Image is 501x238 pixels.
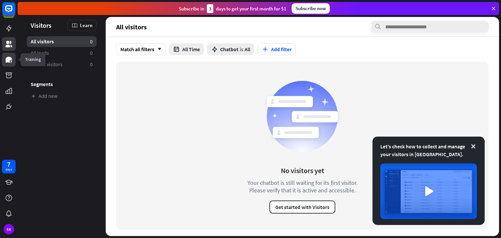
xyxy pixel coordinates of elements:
[179,4,286,13] div: Subscribe in days to get your first month for $1
[169,43,204,55] button: All Time
[245,46,250,52] span: All
[31,38,54,45] span: All visitors
[2,160,16,173] a: 7 days
[27,91,97,101] a: Add new
[116,43,166,55] div: Match all filters
[269,201,335,214] button: Get started with Visitors
[281,166,324,175] div: No visitors yet
[4,224,14,234] div: SK
[27,59,97,70] a: Recent visitors 0
[207,4,213,13] div: 3
[90,38,93,45] aside: 0
[380,163,477,219] img: image
[90,61,93,68] aside: 0
[5,3,25,22] button: Open LiveChat chat widget
[380,142,477,158] div: Let's check how to collect and manage your visitors in [GEOGRAPHIC_DATA].
[292,3,330,14] div: Subscribe now
[27,81,97,87] h3: Segments
[27,48,97,58] a: All leads 0
[31,50,49,56] span: All leads
[235,179,369,194] div: Your chatbot is still waiting for its first visitor. Please verify that it is active and accessible.
[154,47,161,51] i: arrow_down
[257,43,296,55] button: Add filter
[80,22,92,28] span: Learn
[90,50,93,56] aside: 0
[220,46,238,52] span: Chatbot
[31,61,63,68] span: Recent visitors
[6,167,12,172] div: days
[7,161,10,167] div: 7
[116,23,147,31] span: All visitors
[240,46,243,52] span: is
[31,22,52,29] span: Visitors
